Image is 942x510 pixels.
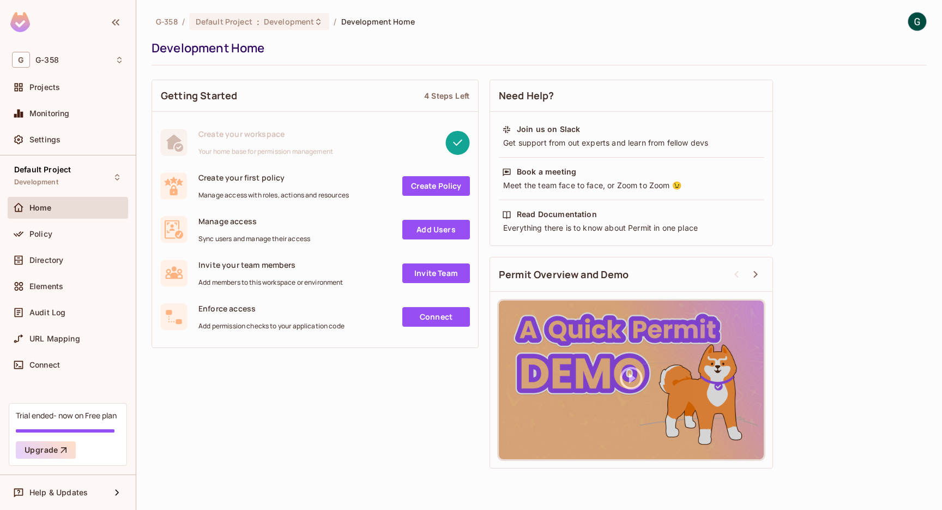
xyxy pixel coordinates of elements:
span: Development [14,178,58,187]
span: Policy [29,230,52,238]
span: Development Home [341,16,415,27]
div: 4 Steps Left [424,91,469,101]
span: Default Project [196,16,252,27]
span: Your home base for permission management [198,147,333,156]
span: Manage access [198,216,310,226]
span: Add members to this workspace or environment [198,278,343,287]
span: Sync users and manage their access [198,235,310,243]
div: Development Home [152,40,921,56]
span: Home [29,203,52,212]
span: Create your first policy [198,172,349,183]
span: Getting Started [161,89,237,103]
span: Add permission checks to your application code [198,322,345,331]
span: Audit Log [29,308,65,317]
span: Manage access with roles, actions and resources [198,191,349,200]
a: Invite Team [402,263,470,283]
span: Monitoring [29,109,70,118]
span: Need Help? [499,89,554,103]
div: Everything there is to know about Permit in one place [502,223,760,233]
span: Permit Overview and Demo [499,268,629,281]
li: / [334,16,336,27]
div: Book a meeting [517,166,576,177]
span: : [256,17,260,26]
div: Join us on Slack [517,124,580,135]
span: Connect [29,361,60,369]
span: Enforce access [198,303,345,314]
span: Default Project [14,165,71,174]
img: G G [908,13,926,31]
span: Elements [29,282,63,291]
a: Connect [402,307,470,327]
span: G [12,52,30,68]
li: / [182,16,185,27]
div: Meet the team face to face, or Zoom to Zoom 😉 [502,180,760,191]
img: SReyMgAAAABJRU5ErkJggg== [10,12,30,32]
button: Upgrade [16,441,76,459]
div: Get support from out experts and learn from fellow devs [502,137,760,148]
span: the active workspace [156,16,178,27]
span: Settings [29,135,61,144]
span: Create your workspace [198,129,333,139]
a: Create Policy [402,176,470,196]
div: Trial ended- now on Free plan [16,410,117,421]
span: Directory [29,256,63,265]
span: Invite your team members [198,260,343,270]
span: Development [264,16,314,27]
div: Read Documentation [517,209,597,220]
span: Workspace: G-358 [35,56,59,64]
span: URL Mapping [29,334,80,343]
span: Projects [29,83,60,92]
span: Help & Updates [29,488,88,497]
a: Add Users [402,220,470,239]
